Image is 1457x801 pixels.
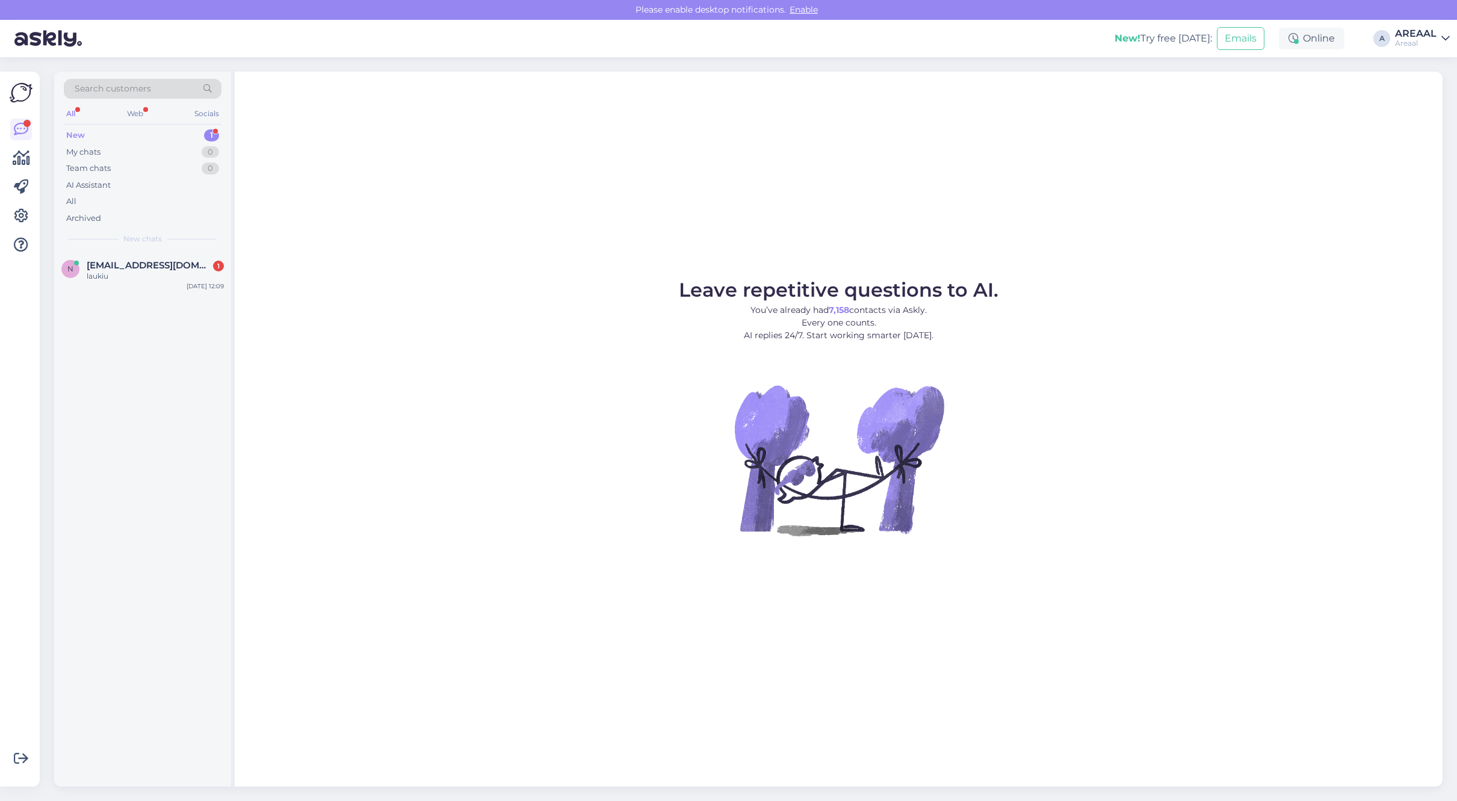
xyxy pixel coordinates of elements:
div: laukiu [87,271,224,282]
div: AI Assistant [66,179,111,191]
div: 0 [202,146,219,158]
b: New! [1115,32,1140,44]
img: No Chat active [731,351,947,568]
div: Areaal [1395,39,1437,48]
div: Try free [DATE]: [1115,31,1212,46]
div: All [64,106,78,122]
button: Emails [1217,27,1264,50]
div: New [66,129,85,141]
div: 1 [213,261,224,271]
div: All [66,196,76,208]
div: Web [125,106,146,122]
div: Online [1279,28,1344,49]
div: [DATE] 12:09 [187,282,224,291]
div: AREAAL [1395,29,1437,39]
div: Socials [192,106,221,122]
b: 7,158 [829,305,849,315]
span: Leave repetitive questions to AI. [679,278,998,302]
span: neringutea333@gmail.com [87,260,212,271]
div: Team chats [66,162,111,175]
span: n [67,264,73,273]
a: AREAALAreaal [1395,29,1450,48]
span: New chats [123,233,162,244]
span: Search customers [75,82,151,95]
div: My chats [66,146,101,158]
div: Archived [66,212,101,224]
div: A [1373,30,1390,47]
div: 0 [202,162,219,175]
div: 1 [204,129,219,141]
span: Enable [786,4,821,15]
img: Askly Logo [10,81,32,104]
p: You’ve already had contacts via Askly. Every one counts. AI replies 24/7. Start working smarter [... [679,304,998,342]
